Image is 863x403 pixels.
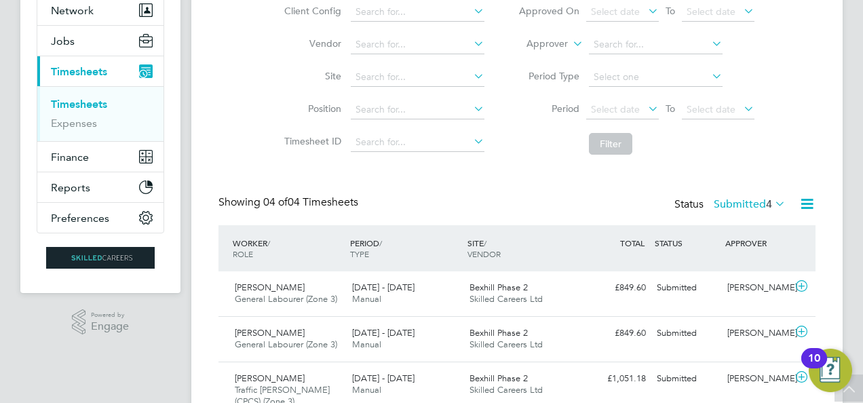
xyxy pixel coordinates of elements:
[263,195,358,209] span: 04 Timesheets
[766,197,772,211] span: 4
[267,237,270,248] span: /
[37,172,164,202] button: Reports
[351,68,484,87] input: Search for...
[809,349,852,392] button: Open Resource Center, 10 new notifications
[591,103,640,115] span: Select date
[651,277,722,299] div: Submitted
[51,151,89,164] span: Finance
[235,327,305,339] span: [PERSON_NAME]
[687,103,735,115] span: Select date
[518,102,579,115] label: Period
[37,56,164,86] button: Timesheets
[280,37,341,50] label: Vendor
[351,35,484,54] input: Search for...
[379,237,382,248] span: /
[280,135,341,147] label: Timesheet ID
[51,98,107,111] a: Timesheets
[484,237,486,248] span: /
[91,309,129,321] span: Powered by
[589,35,723,54] input: Search for...
[674,195,788,214] div: Status
[714,197,786,211] label: Submitted
[352,339,381,350] span: Manual
[469,327,528,339] span: Bexhill Phase 2
[589,68,723,87] input: Select one
[620,237,645,248] span: TOTAL
[280,5,341,17] label: Client Config
[352,384,381,396] span: Manual
[51,4,94,17] span: Network
[464,231,581,266] div: SITE
[651,322,722,345] div: Submitted
[722,231,792,255] div: APPROVER
[808,358,820,376] div: 10
[661,100,679,117] span: To
[37,142,164,172] button: Finance
[469,282,528,293] span: Bexhill Phase 2
[581,322,651,345] div: £849.60
[351,100,484,119] input: Search for...
[263,195,288,209] span: 04 of
[687,5,735,18] span: Select date
[518,5,579,17] label: Approved On
[91,321,129,332] span: Engage
[218,195,361,210] div: Showing
[51,181,90,194] span: Reports
[581,277,651,299] div: £849.60
[507,37,568,51] label: Approver
[469,293,543,305] span: Skilled Careers Ltd
[350,248,369,259] span: TYPE
[469,384,543,396] span: Skilled Careers Ltd
[280,102,341,115] label: Position
[235,372,305,384] span: [PERSON_NAME]
[469,372,528,384] span: Bexhill Phase 2
[351,133,484,152] input: Search for...
[352,282,415,293] span: [DATE] - [DATE]
[351,3,484,22] input: Search for...
[229,231,347,266] div: WORKER
[235,339,337,350] span: General Labourer (Zone 3)
[233,248,253,259] span: ROLE
[51,35,75,47] span: Jobs
[722,368,792,390] div: [PERSON_NAME]
[235,282,305,293] span: [PERSON_NAME]
[235,293,337,305] span: General Labourer (Zone 3)
[51,212,109,225] span: Preferences
[347,231,464,266] div: PERIOD
[651,368,722,390] div: Submitted
[37,247,164,269] a: Go to home page
[591,5,640,18] span: Select date
[518,70,579,82] label: Period Type
[280,70,341,82] label: Site
[352,327,415,339] span: [DATE] - [DATE]
[51,117,97,130] a: Expenses
[651,231,722,255] div: STATUS
[467,248,501,259] span: VENDOR
[469,339,543,350] span: Skilled Careers Ltd
[352,372,415,384] span: [DATE] - [DATE]
[581,368,651,390] div: £1,051.18
[661,2,679,20] span: To
[46,247,155,269] img: skilledcareers-logo-retina.png
[72,309,130,335] a: Powered byEngage
[37,26,164,56] button: Jobs
[722,277,792,299] div: [PERSON_NAME]
[37,86,164,141] div: Timesheets
[589,133,632,155] button: Filter
[37,203,164,233] button: Preferences
[51,65,107,78] span: Timesheets
[722,322,792,345] div: [PERSON_NAME]
[352,293,381,305] span: Manual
